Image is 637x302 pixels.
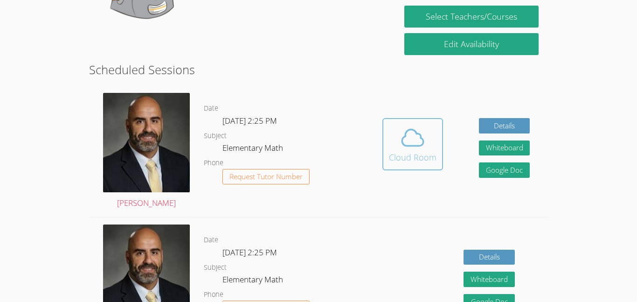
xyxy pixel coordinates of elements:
[464,250,515,265] a: Details
[204,157,223,169] dt: Phone
[89,61,548,78] h2: Scheduled Sessions
[222,169,310,184] button: Request Tutor Number
[479,162,530,178] a: Google Doc
[222,273,285,289] dd: Elementary Math
[479,118,530,133] a: Details
[222,141,285,157] dd: Elementary Math
[204,234,218,246] dt: Date
[204,289,223,301] dt: Phone
[404,33,539,55] a: Edit Availability
[404,6,539,28] a: Select Teachers/Courses
[222,247,277,258] span: [DATE] 2:25 PM
[103,93,190,192] img: avatar.png
[222,115,277,126] span: [DATE] 2:25 PM
[479,140,530,156] button: Whiteboard
[204,103,218,114] dt: Date
[389,151,436,164] div: Cloud Room
[204,262,227,274] dt: Subject
[464,272,515,287] button: Whiteboard
[103,93,190,210] a: [PERSON_NAME]
[382,118,443,170] button: Cloud Room
[204,130,227,142] dt: Subject
[229,173,303,180] span: Request Tutor Number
